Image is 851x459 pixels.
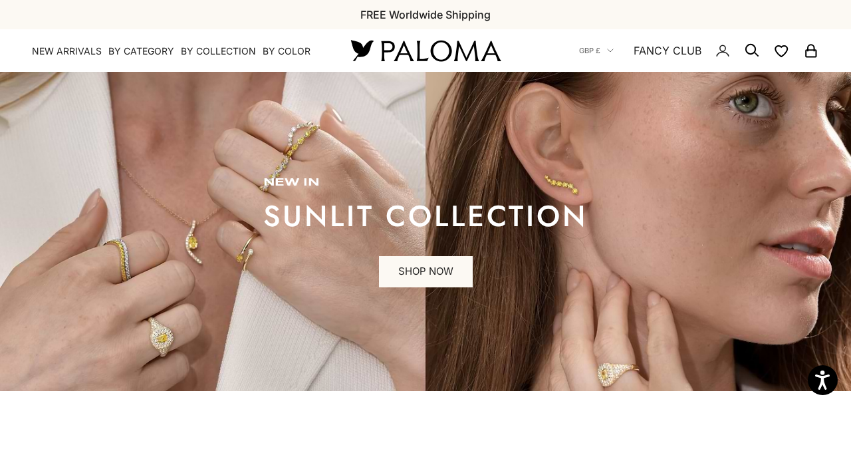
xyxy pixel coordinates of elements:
p: sunlit collection [263,203,588,230]
a: SHOP NOW [379,256,473,288]
a: NEW ARRIVALS [32,45,102,58]
p: FREE Worldwide Shipping [360,6,491,23]
summary: By Collection [181,45,256,58]
nav: Primary navigation [32,45,319,58]
nav: Secondary navigation [579,29,819,72]
summary: By Category [108,45,174,58]
summary: By Color [263,45,310,58]
p: new in [263,176,588,190]
a: FANCY CLUB [634,42,701,59]
button: GBP £ [579,45,614,57]
span: GBP £ [579,45,600,57]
